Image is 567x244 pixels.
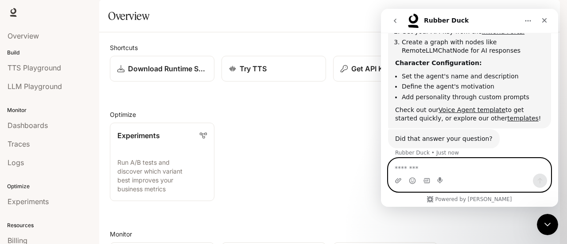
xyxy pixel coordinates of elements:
[21,84,163,93] li: Add personality through custom prompts
[117,130,160,141] p: Experiments
[21,63,163,72] li: Set the agent's name and description
[126,106,158,113] a: templates
[28,168,35,175] button: Emoji picker
[14,50,101,58] b: Character Configuration:
[351,63,391,74] p: Get API Key
[56,168,63,175] button: Start recording
[58,97,124,105] a: Voice Agent template
[8,150,170,165] textarea: Message…
[110,56,214,81] a: Download Runtime SDK
[14,141,78,147] div: Rubber Duck • Just now
[14,97,163,114] div: Check out our to get started quickly, or explore our other !
[110,123,214,201] a: ExperimentsRun A/B tests and discover which variant best improves your business metrics
[537,214,558,235] iframe: Intercom live chat
[117,158,207,194] p: Run A/B tests and discover which variant best improves your business metrics
[21,29,163,46] li: Create a graph with nodes like RemoteLLMChatNode for AI responses
[110,43,549,52] h2: Shortcuts
[128,63,207,74] p: Download Runtime SDK
[152,165,166,179] button: Send a message…
[110,229,549,239] h2: Monitor
[240,63,267,74] p: Try TTS
[7,120,170,159] div: Rubber Duck says…
[110,110,549,119] h2: Optimize
[42,168,49,175] button: Gif picker
[14,168,21,175] button: Upload attachment
[381,9,558,207] iframe: Intercom live chat
[14,126,112,135] div: Did that answer your question?
[221,56,326,81] a: Try TTS
[7,120,119,140] div: Did that answer your question?Rubber Duck • Just now
[108,7,149,25] h1: Overview
[333,56,438,81] button: Get API Key
[21,74,163,82] li: Define the agent's motivation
